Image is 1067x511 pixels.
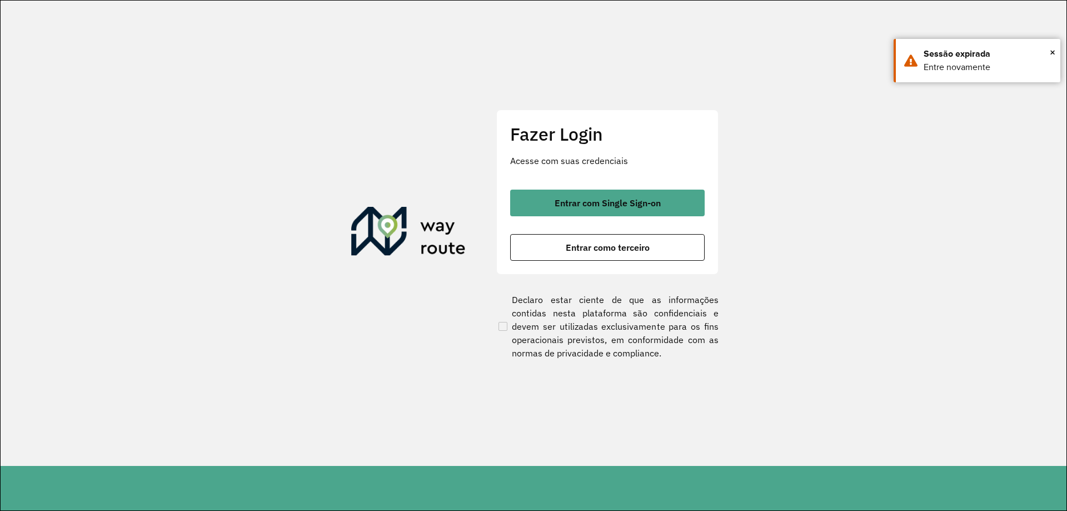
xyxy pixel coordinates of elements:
button: Close [1050,44,1055,61]
span: × [1050,44,1055,61]
label: Declaro estar ciente de que as informações contidas nesta plataforma são confidenciais e devem se... [496,293,719,360]
img: Roteirizador AmbevTech [351,207,466,260]
button: button [510,234,705,261]
h2: Fazer Login [510,123,705,145]
span: Entrar como terceiro [566,243,650,252]
p: Acesse com suas credenciais [510,154,705,167]
button: button [510,190,705,216]
div: Sessão expirada [924,47,1052,61]
div: Entre novamente [924,61,1052,74]
span: Entrar com Single Sign-on [555,199,661,207]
